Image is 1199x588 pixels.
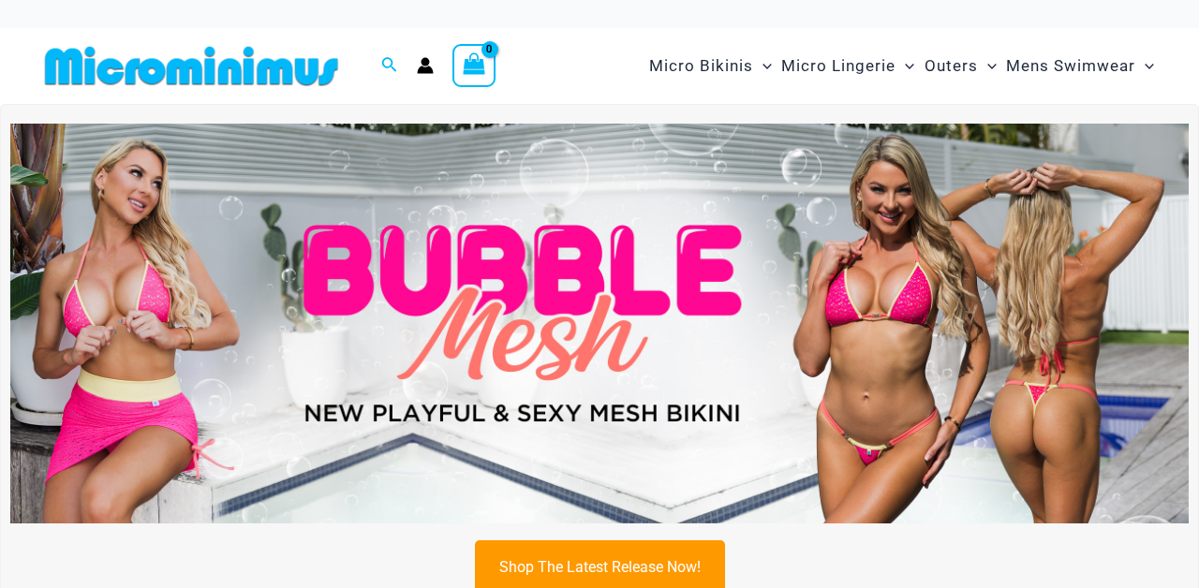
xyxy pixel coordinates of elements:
[896,42,914,90] span: Menu Toggle
[1006,42,1135,90] span: Mens Swimwear
[649,42,753,90] span: Micro Bikinis
[642,35,1162,97] nav: Site Navigation
[753,42,772,90] span: Menu Toggle
[417,57,434,74] a: Account icon link
[925,42,978,90] span: Outers
[920,37,1001,95] a: OutersMenu ToggleMenu Toggle
[781,42,896,90] span: Micro Lingerie
[1135,42,1154,90] span: Menu Toggle
[978,42,997,90] span: Menu Toggle
[1001,37,1159,95] a: Mens SwimwearMenu ToggleMenu Toggle
[37,45,346,87] img: MM SHOP LOGO FLAT
[452,44,496,87] a: View Shopping Cart, empty
[10,124,1189,524] img: Bubble Mesh Highlight Pink
[644,37,777,95] a: Micro BikinisMenu ToggleMenu Toggle
[777,37,919,95] a: Micro LingerieMenu ToggleMenu Toggle
[381,54,398,78] a: Search icon link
